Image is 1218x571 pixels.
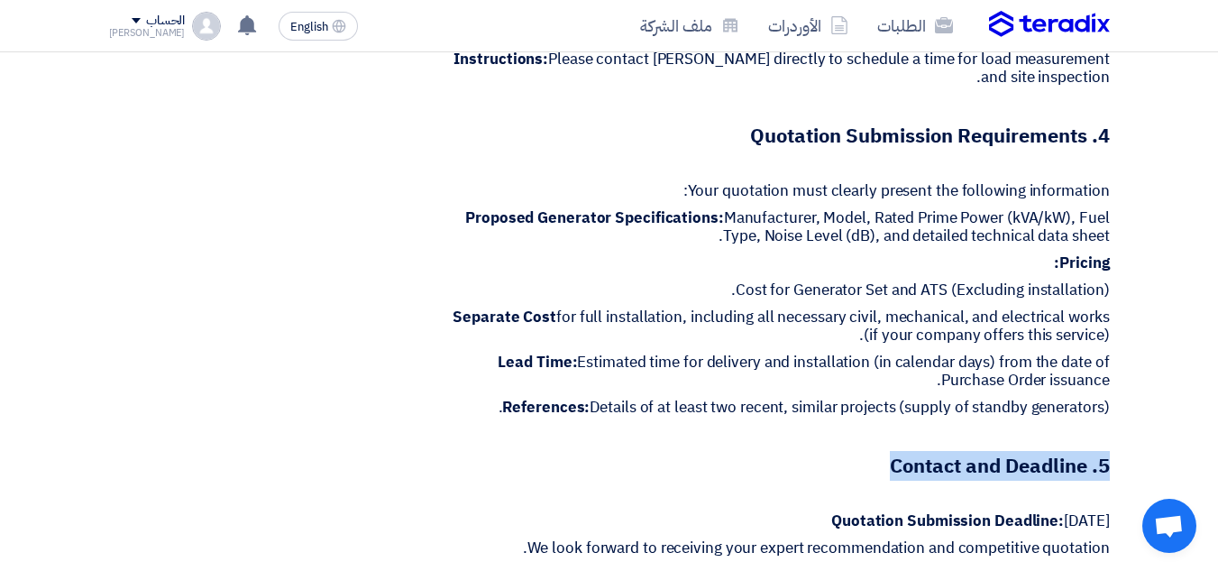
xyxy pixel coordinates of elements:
strong: Instructions: [453,48,548,70]
strong: Quotation Submission Deadline: [831,510,1064,532]
div: [PERSON_NAME] [109,28,186,38]
button: English [279,12,358,41]
a: الطلبات [863,5,967,47]
span: English [290,21,328,33]
strong: Lead Time: [498,351,577,373]
strong: Pricing: [1054,252,1109,274]
img: profile_test.png [192,12,221,41]
img: Teradix logo [989,11,1110,38]
div: Open chat [1142,499,1196,553]
div: الحساب [146,14,185,29]
p: [DATE] [452,512,1110,530]
p: Manufacturer, Model, Rated Prime Power (kVA/kW), Fuel Type, Noise Level (dB), and detailed techni... [452,209,1110,245]
p: Cost for Generator Set and ATS (Excluding installation). [452,281,1110,299]
p: Estimated time for delivery and installation (in calendar days) from the date of Purchase Order i... [452,354,1110,390]
a: ملف الشركة [626,5,754,47]
a: الأوردرات [754,5,863,47]
strong: Separate Cost [453,306,556,328]
p: for full installation, including all necessary civil, mechanical, and electrical works (if your c... [452,309,1110,345]
p: Your quotation must clearly present the following information: [452,182,1110,200]
p: Details of at least two recent, similar projects (supply of standby generators). [452,399,1110,417]
strong: Proposed Generator Specifications: [465,207,724,229]
strong: 4. Quotation Submission Requirements [750,121,1110,151]
p: Please contact [PERSON_NAME] directly to schedule a time for load measurement and site inspection. [452,51,1110,87]
strong: 5. Contact and Deadline [890,451,1110,481]
strong: References: [502,396,590,419]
